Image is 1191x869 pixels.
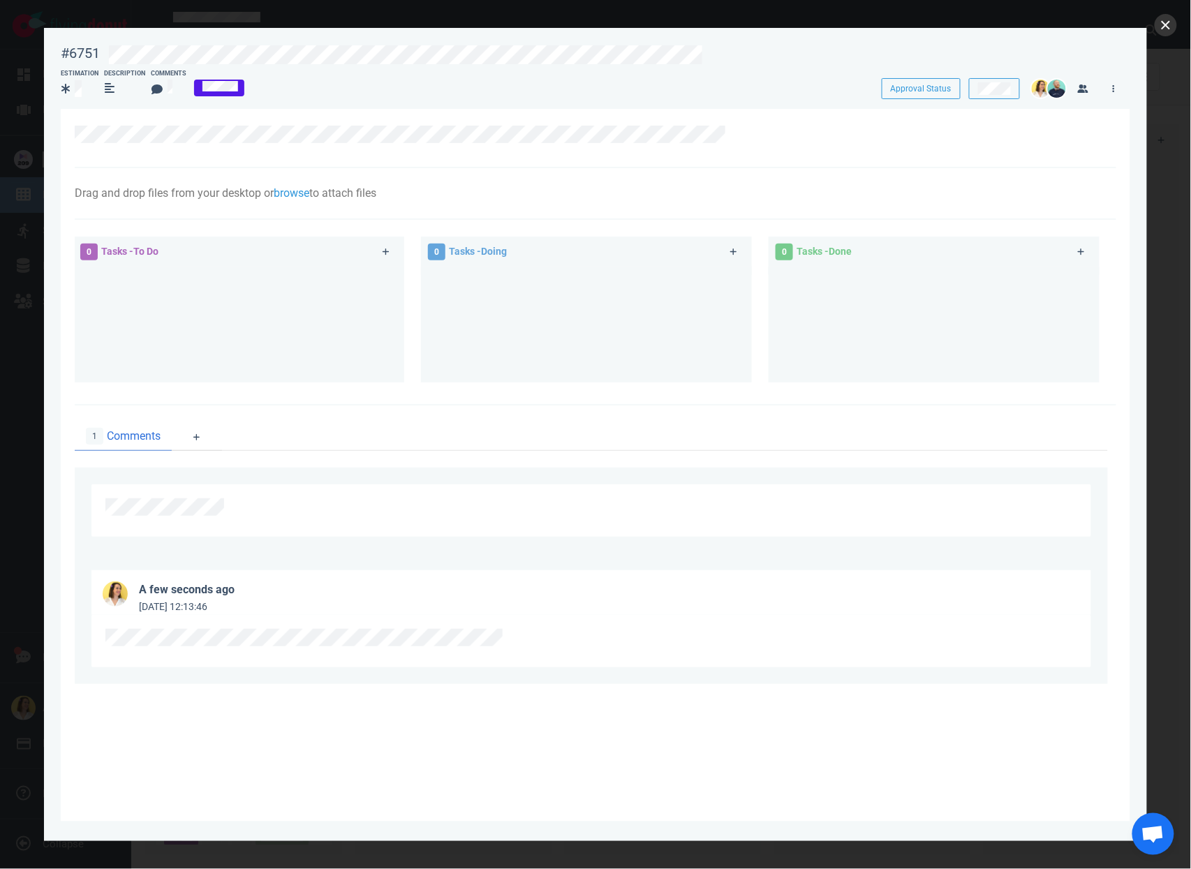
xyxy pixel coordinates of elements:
[80,244,98,260] span: 0
[1155,14,1177,36] button: close
[103,581,128,607] img: 36
[151,69,186,79] div: Comments
[309,186,376,200] span: to attach files
[1132,813,1174,855] div: Ouvrir le chat
[101,246,158,257] span: Tasks - To Do
[882,78,961,99] button: Approval Status
[1048,80,1066,98] img: 26
[797,246,852,257] span: Tasks - Done
[274,186,309,200] a: browse
[107,428,161,445] span: Comments
[449,246,507,257] span: Tasks - Doing
[776,244,793,260] span: 0
[61,45,100,62] div: #6751
[428,244,445,260] span: 0
[75,186,274,200] span: Drag and drop files from your desktop or
[139,601,207,612] small: [DATE] 12:13:46
[61,69,98,79] div: Estimation
[1032,80,1050,98] img: 26
[139,581,235,598] div: a few seconds ago
[86,428,103,445] span: 1
[104,69,145,79] div: Description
